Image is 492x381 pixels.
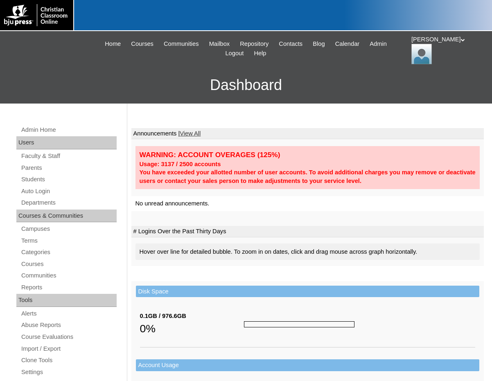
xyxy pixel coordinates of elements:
[250,49,270,58] a: Help
[20,344,117,354] a: Import / Export
[209,39,230,49] span: Mailbox
[279,39,302,49] span: Contacts
[4,4,69,26] img: logo-white.png
[20,355,117,365] a: Clone Tools
[20,236,117,246] a: Terms
[140,312,244,320] div: 0.1GB / 976.6GB
[101,39,125,49] a: Home
[20,186,117,196] a: Auto Login
[160,39,203,49] a: Communities
[16,294,117,307] div: Tools
[411,35,484,64] div: [PERSON_NAME]
[16,136,117,149] div: Users
[136,359,480,371] td: Account Usage
[20,309,117,319] a: Alerts
[335,39,359,49] span: Calendar
[140,161,221,167] strong: Usage: 3137 / 2500 accounts
[164,39,199,49] span: Communities
[16,210,117,223] div: Courses & Communities
[20,174,117,185] a: Students
[254,49,266,58] span: Help
[20,125,117,135] a: Admin Home
[131,196,484,211] td: No unread announcements.
[20,332,117,342] a: Course Evaluations
[180,130,201,137] a: View All
[20,320,117,330] a: Abuse Reports
[20,224,117,234] a: Campuses
[221,49,248,58] a: Logout
[236,39,273,49] a: Repository
[105,39,121,49] span: Home
[20,367,117,377] a: Settings
[131,128,484,140] td: Announcements |
[20,271,117,281] a: Communities
[366,39,391,49] a: Admin
[240,39,269,49] span: Repository
[20,198,117,208] a: Departments
[225,49,244,58] span: Logout
[127,39,158,49] a: Courses
[140,150,476,160] div: WARNING: ACCOUNT OVERAGES (125%)
[4,67,488,104] h3: Dashboard
[20,163,117,173] a: Parents
[205,39,234,49] a: Mailbox
[140,320,244,337] div: 0%
[20,247,117,257] a: Categories
[309,39,329,49] a: Blog
[20,282,117,293] a: Reports
[131,39,153,49] span: Courses
[131,226,484,237] td: # Logins Over the Past Thirty Days
[331,39,363,49] a: Calendar
[370,39,387,49] span: Admin
[20,259,117,269] a: Courses
[313,39,325,49] span: Blog
[136,286,480,298] td: Disk Space
[140,168,476,185] div: You have exceeded your allotted number of user accounts. To avoid additional charges you may remo...
[411,44,432,64] img: Melanie Sevilla
[135,243,480,260] div: Hover over line for detailed bubble. To zoom in on dates, click and drag mouse across graph horiz...
[20,151,117,161] a: Faculty & Staff
[275,39,307,49] a: Contacts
